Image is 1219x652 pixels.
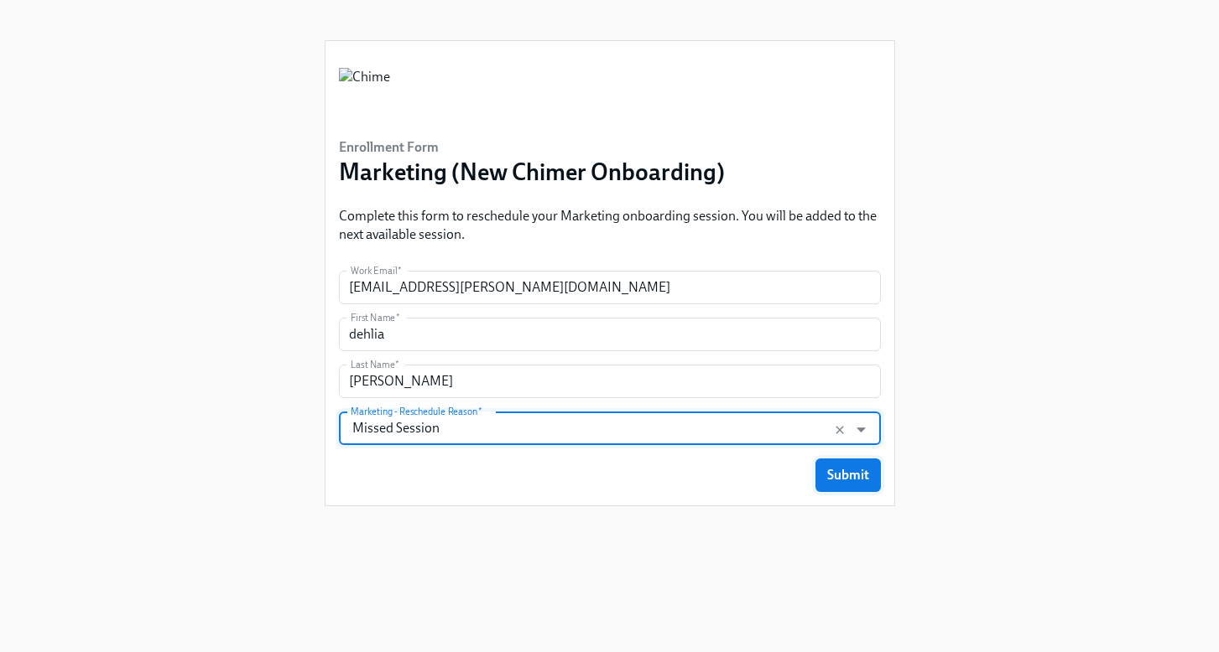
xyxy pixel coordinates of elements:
img: Chime [339,68,390,118]
button: Submit [815,458,881,492]
h6: Enrollment Form [339,138,725,157]
h3: Marketing (New Chimer Onboarding) [339,157,725,187]
p: Complete this form to reschedule your Marketing onboarding session. You will be added to the next... [339,207,881,244]
button: Clear [830,420,850,440]
button: Open [848,417,874,442]
span: Submit [827,467,869,484]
